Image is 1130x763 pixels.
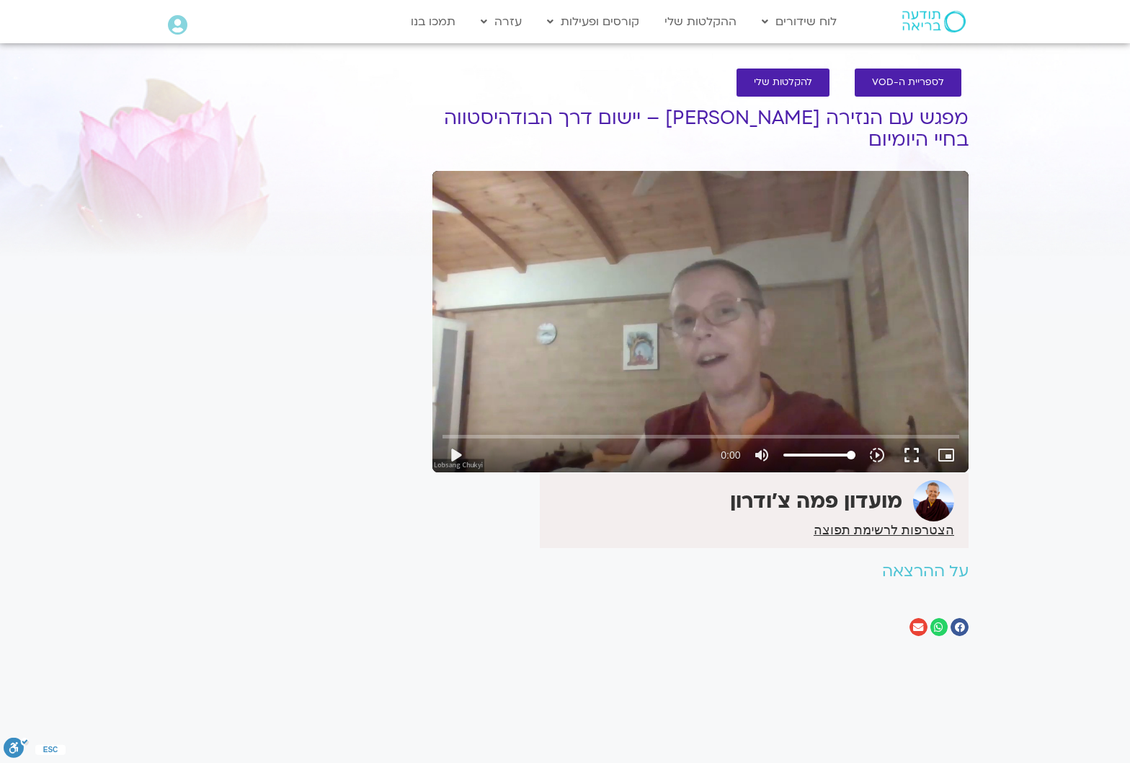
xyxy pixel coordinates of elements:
[432,107,969,151] h1: מפגש עם הנזירה [PERSON_NAME] – יישום דרך הבודהיסטווה בחיי היומיום
[737,69,829,97] a: להקלטות שלי
[657,8,744,35] a: ההקלטות שלי
[855,69,961,97] a: לספריית ה-VOD
[930,618,948,636] div: שיתוף ב whatsapp
[473,8,529,35] a: עזרה
[730,488,902,515] strong: מועדון פמה צ'ודרון
[404,8,463,35] a: תמכו בנו
[540,8,646,35] a: קורסים ופעילות
[814,524,954,537] a: הצטרפות לרשימת תפוצה
[872,77,944,88] span: לספריית ה-VOD
[902,11,966,32] img: תודעה בריאה
[755,8,844,35] a: לוח שידורים
[951,618,969,636] div: שיתוף ב facebook
[754,77,812,88] span: להקלטות שלי
[432,563,969,581] h2: על ההרצאה
[909,618,927,636] div: שיתוף ב email
[913,480,954,521] img: מועדון פמה צ'ודרון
